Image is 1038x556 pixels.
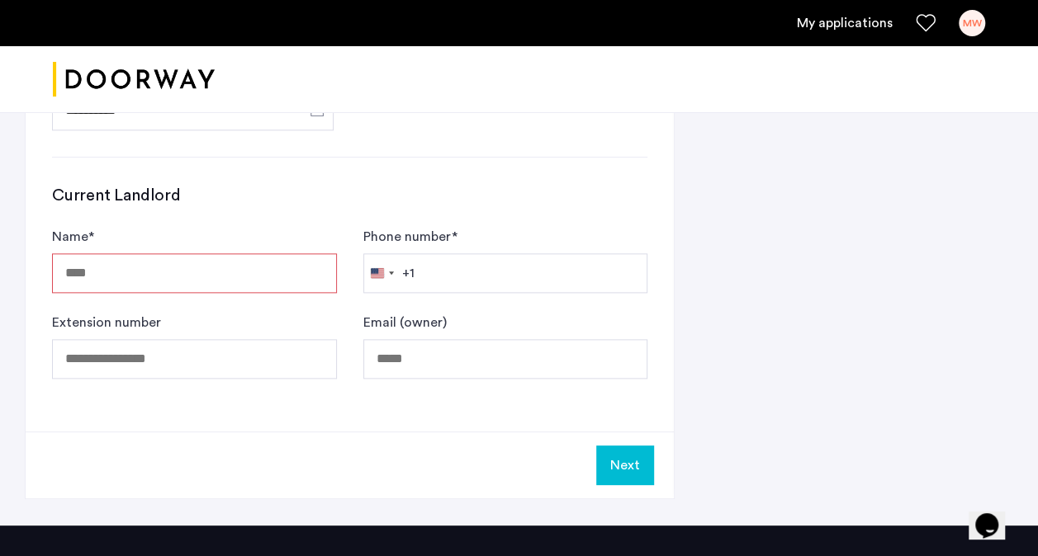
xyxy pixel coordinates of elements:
h3: Current Landlord [52,184,647,207]
a: Cazamio logo [53,49,215,111]
button: Selected country [364,254,415,292]
label: Phone number * [363,227,457,247]
a: My application [797,13,893,33]
button: Next [596,445,654,485]
iframe: chat widget [969,490,1021,540]
label: Email (owner) [363,313,447,332]
img: logo [53,49,215,111]
div: +1 [402,263,415,283]
div: MW [959,10,985,36]
label: Name * [52,227,94,247]
label: Extension number [52,313,161,332]
button: Open calendar [307,100,327,120]
a: Favorites [916,13,936,33]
